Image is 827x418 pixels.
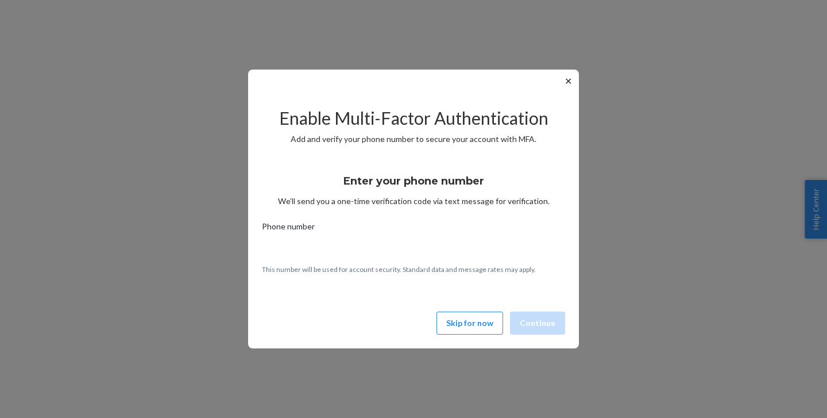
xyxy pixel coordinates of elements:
button: Skip for now [436,312,503,335]
div: We’ll send you a one-time verification code via text message for verification. [262,164,565,207]
p: This number will be used for account security. Standard data and message rates may apply. [262,264,565,274]
span: Phone number [262,221,315,237]
button: Continue [510,312,565,335]
button: ✕ [562,74,574,88]
p: Add and verify your phone number to secure your account with MFA. [262,133,565,145]
h2: Enable Multi-Factor Authentication [262,109,565,128]
h3: Enter your phone number [343,174,484,189]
